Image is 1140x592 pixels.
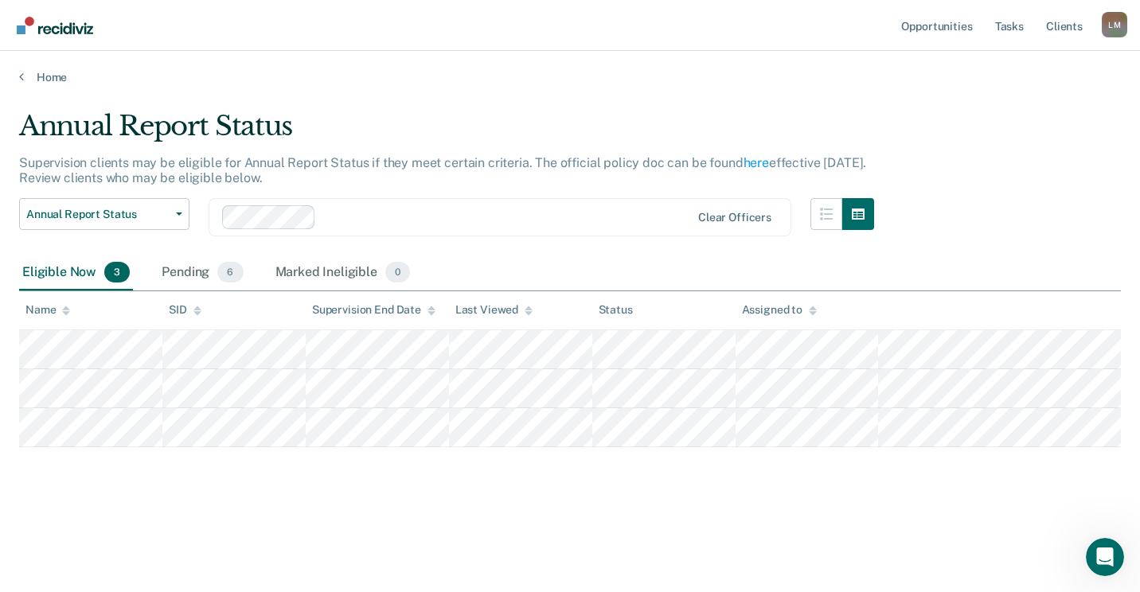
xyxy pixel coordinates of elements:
[19,110,874,155] div: Annual Report Status
[385,262,410,282] span: 0
[599,303,633,317] div: Status
[19,70,1121,84] a: Home
[272,255,414,290] div: Marked Ineligible0
[19,155,866,185] p: Supervision clients may be eligible for Annual Report Status if they meet certain criteria. The o...
[158,255,246,290] div: Pending6
[1102,12,1127,37] button: Profile dropdown button
[1086,538,1124,576] iframe: Intercom live chat
[25,303,70,317] div: Name
[742,303,817,317] div: Assigned to
[17,17,93,34] img: Recidiviz
[698,211,771,224] div: Clear officers
[19,255,133,290] div: Eligible Now3
[19,198,189,230] button: Annual Report Status
[169,303,201,317] div: SID
[312,303,435,317] div: Supervision End Date
[1102,12,1127,37] div: L M
[744,155,769,170] a: here
[455,303,533,317] div: Last Viewed
[217,262,243,282] span: 6
[104,262,130,282] span: 3
[26,208,170,221] span: Annual Report Status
